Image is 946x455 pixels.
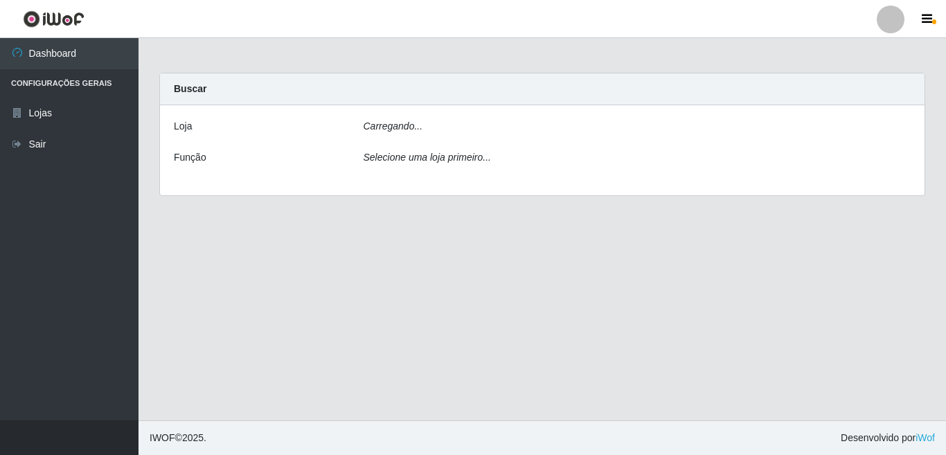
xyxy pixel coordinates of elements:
[364,121,423,132] i: Carregando...
[174,83,206,94] strong: Buscar
[916,432,935,443] a: iWof
[841,431,935,445] span: Desenvolvido por
[364,152,491,163] i: Selecione uma loja primeiro...
[174,119,192,134] label: Loja
[174,150,206,165] label: Função
[150,431,206,445] span: © 2025 .
[23,10,84,28] img: CoreUI Logo
[150,432,175,443] span: IWOF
